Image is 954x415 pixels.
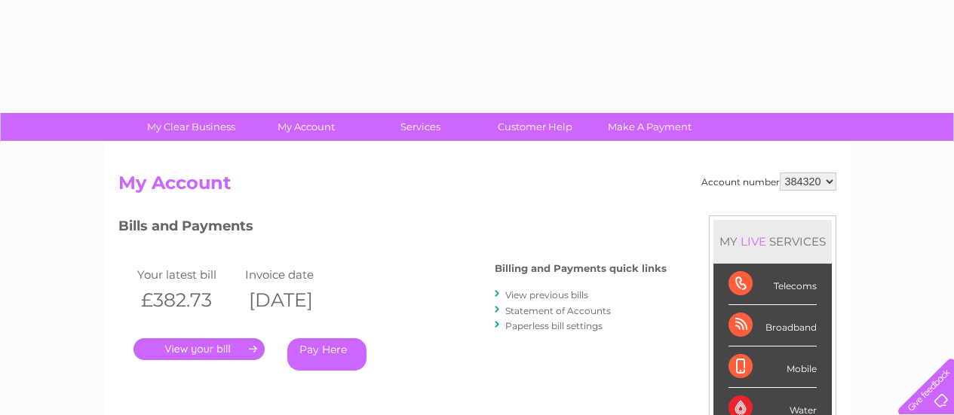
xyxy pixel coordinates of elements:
h3: Bills and Payments [118,215,667,242]
a: . [133,338,265,360]
th: [DATE] [241,285,350,316]
div: Mobile [729,346,817,388]
a: My Clear Business [129,113,253,141]
a: Services [358,113,483,141]
h2: My Account [118,172,836,201]
div: LIVE [738,234,769,249]
a: Pay Here [287,338,367,371]
h4: Billing and Payments quick links [495,263,667,274]
a: Paperless bill settings [505,320,603,331]
div: Account number [701,172,836,191]
a: Make A Payment [587,113,712,141]
a: Customer Help [473,113,597,141]
th: £382.73 [133,285,242,316]
div: Telecoms [729,264,817,305]
a: My Account [244,113,368,141]
a: Statement of Accounts [505,305,611,316]
div: MY SERVICES [713,220,832,263]
a: View previous bills [505,289,588,301]
div: Broadband [729,305,817,346]
td: Your latest bill [133,264,242,285]
td: Invoice date [241,264,350,285]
